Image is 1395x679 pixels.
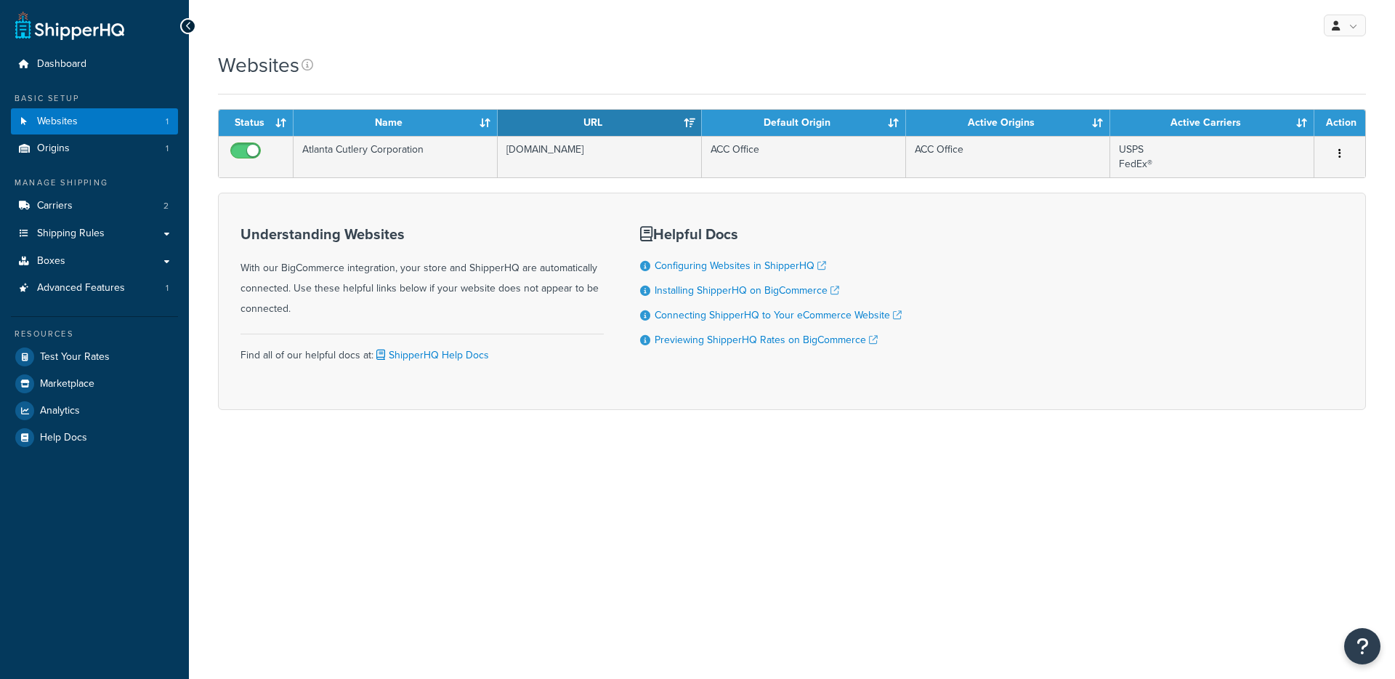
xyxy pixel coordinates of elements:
[498,110,702,136] th: URL: activate to sort column ascending
[37,142,70,155] span: Origins
[11,193,178,220] li: Carriers
[166,282,169,294] span: 1
[11,371,178,397] a: Marketplace
[702,110,906,136] th: Default Origin: activate to sort column ascending
[218,51,299,79] h1: Websites
[498,136,702,177] td: [DOMAIN_NAME]
[11,328,178,340] div: Resources
[1110,136,1314,177] td: USPS FedEx®
[11,193,178,220] a: Carriers 2
[11,248,178,275] a: Boxes
[906,136,1110,177] td: ACC Office
[11,135,178,162] a: Origins 1
[37,282,125,294] span: Advanced Features
[40,351,110,363] span: Test Your Rates
[11,398,178,424] a: Analytics
[37,228,105,240] span: Shipping Rules
[40,405,80,417] span: Analytics
[655,258,826,273] a: Configuring Websites in ShipperHQ
[15,11,124,40] a: ShipperHQ Home
[1314,110,1365,136] th: Action
[11,220,178,247] a: Shipping Rules
[166,116,169,128] span: 1
[240,334,604,366] div: Find all of our helpful docs at:
[37,116,78,128] span: Websites
[906,110,1110,136] th: Active Origins: activate to sort column ascending
[11,275,178,302] li: Advanced Features
[1110,110,1314,136] th: Active Carriers: activate to sort column ascending
[655,283,839,298] a: Installing ShipperHQ on BigCommerce
[294,110,498,136] th: Name: activate to sort column ascending
[11,275,178,302] a: Advanced Features 1
[240,226,604,242] h3: Understanding Websites
[37,200,73,212] span: Carriers
[655,308,902,323] a: Connecting ShipperHQ to Your eCommerce Website
[11,92,178,105] div: Basic Setup
[11,177,178,189] div: Manage Shipping
[655,332,878,347] a: Previewing ShipperHQ Rates on BigCommerce
[163,200,169,212] span: 2
[11,51,178,78] a: Dashboard
[294,136,498,177] td: Atlanta Cutlery Corporation
[11,108,178,135] a: Websites 1
[640,226,902,242] h3: Helpful Docs
[1344,628,1380,664] button: Open Resource Center
[37,255,65,268] span: Boxes
[702,136,906,177] td: ACC Office
[37,58,86,71] span: Dashboard
[240,226,604,319] div: With our BigCommerce integration, your store and ShipperHQ are automatically connected. Use these...
[11,425,178,451] a: Help Docs
[219,110,294,136] th: Status: activate to sort column ascending
[40,378,94,390] span: Marketplace
[11,344,178,370] a: Test Your Rates
[166,142,169,155] span: 1
[11,108,178,135] li: Websites
[40,432,87,444] span: Help Docs
[11,135,178,162] li: Origins
[373,347,489,363] a: ShipperHQ Help Docs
